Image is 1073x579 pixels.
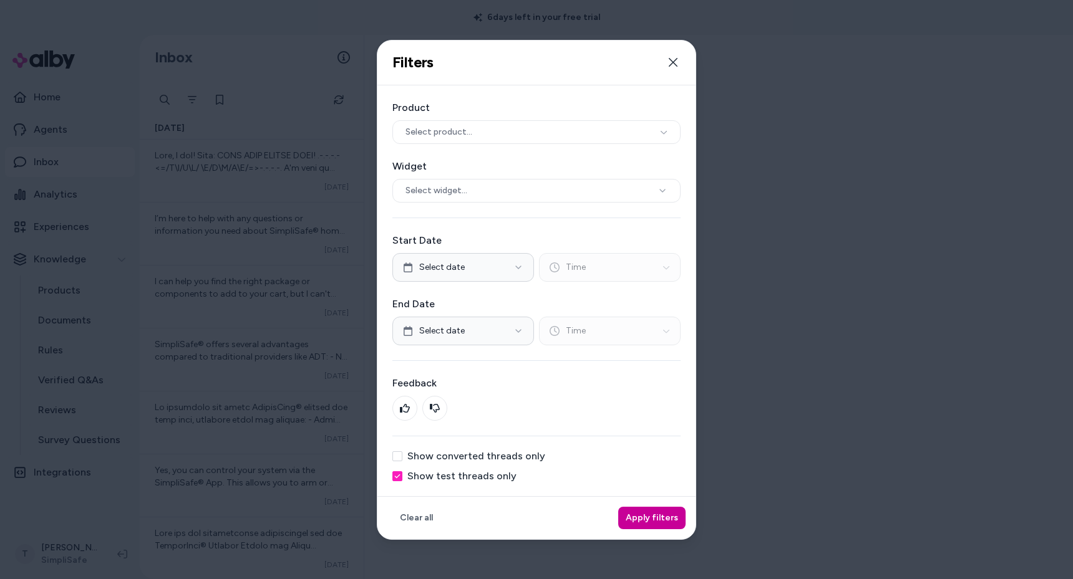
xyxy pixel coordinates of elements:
button: Clear all [392,507,440,529]
label: Show converted threads only [407,451,545,461]
h2: Filters [392,53,434,72]
button: Select date [392,253,534,282]
button: Select date [392,317,534,345]
label: Show test threads only [407,471,517,481]
span: Select date [419,325,465,337]
span: Select product... [405,126,472,138]
label: End Date [392,297,681,312]
label: Start Date [392,233,681,248]
label: Feedback [392,376,681,391]
label: Product [392,100,681,115]
span: Select date [419,261,465,274]
button: Apply filters [618,507,686,529]
label: Widget [392,159,681,174]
